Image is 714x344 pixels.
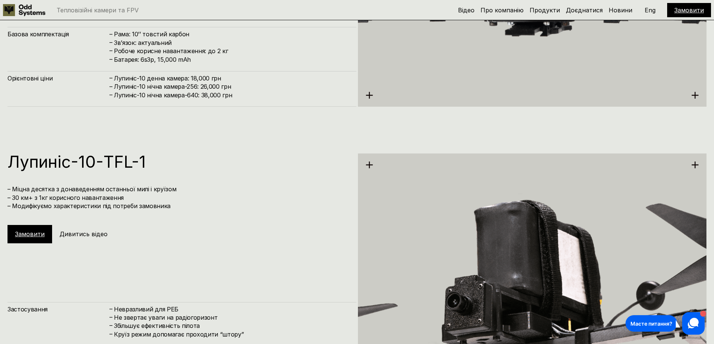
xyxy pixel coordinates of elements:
[109,55,112,63] h4: –
[109,330,112,338] h4: –
[109,82,112,90] h4: –
[60,230,108,238] h5: Дивитись відео
[114,47,349,55] h4: Робоче корисне навантаження: до 2 кг
[57,7,139,13] p: Тепловізійні камери та FPV
[530,6,560,14] a: Продукти
[109,313,112,321] h4: –
[609,6,632,14] a: Новини
[114,74,349,82] h4: Лупиніс-10 денна камера: 18,000 грн
[114,39,349,47] h4: Зв’язок: актуальний
[674,6,704,14] a: Замовити
[7,185,349,210] h4: – Міцна десятка з донаведенням останньої милі і круїзом – 30 км+ з 1кг корисного навантаження – М...
[109,91,112,99] h4: –
[7,305,109,313] h4: Застосування
[109,38,112,46] h4: –
[624,310,707,337] iframe: HelpCrunch
[109,30,112,38] h4: –
[109,46,112,55] h4: –
[15,230,45,238] a: Замовити
[7,153,349,170] h1: Лупиніс-10-TFL-1
[7,30,109,38] h4: Базова комплектація
[114,305,349,313] h4: Невразливий для РЕБ
[566,6,603,14] a: Доєднатися
[109,321,112,329] h4: –
[114,55,349,64] h4: Батарея: 6s3p, 15,000 mAh
[109,74,112,82] h4: –
[458,6,475,14] a: Відео
[114,330,349,338] h4: Круїз режим допомагає проходити “штору”
[7,74,109,82] h4: Орієнтовні ціни
[480,6,524,14] a: Про компанію
[114,30,349,38] h4: Рама: 10’’ товстий карбон
[645,7,656,13] p: Eng
[114,313,349,322] h4: Не звертає уваги на радіогоризонт
[114,82,349,91] h4: Лупиніс-10 нічна камера-256: 26,000 грн
[109,304,112,313] h4: –
[114,322,349,330] h4: Збільшує ефективність пілота
[114,91,349,99] h4: Лупиніс-10 нічна камера-640: 38,000 грн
